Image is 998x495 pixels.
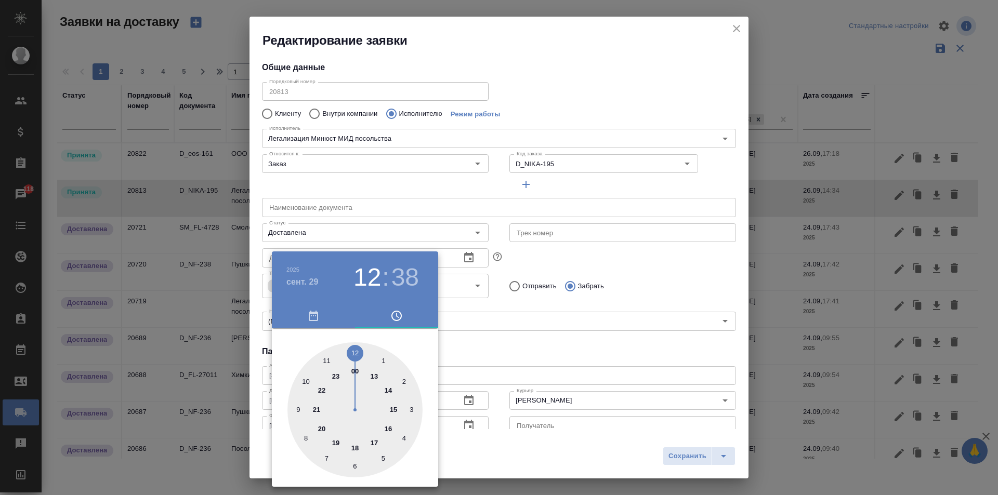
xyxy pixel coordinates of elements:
[382,263,389,292] h3: :
[391,263,419,292] button: 38
[353,263,381,292] button: 12
[286,276,319,288] button: сент. 29
[286,266,299,273] button: 2025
